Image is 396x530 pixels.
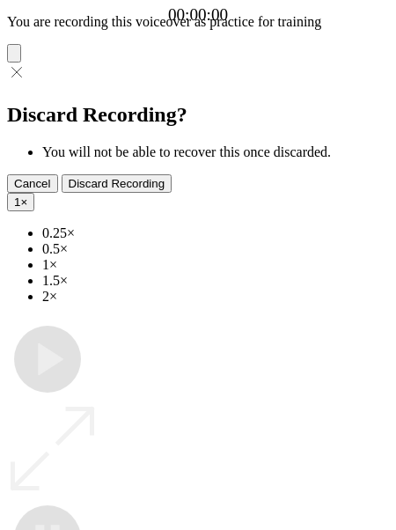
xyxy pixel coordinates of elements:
li: 1× [42,257,389,273]
li: 2× [42,289,389,305]
p: You are recording this voiceover as practice for training [7,14,389,30]
button: 1× [7,193,34,211]
button: Cancel [7,174,58,193]
a: 00:00:00 [168,5,228,25]
h2: Discard Recording? [7,103,389,127]
button: Discard Recording [62,174,172,193]
li: You will not be able to recover this once discarded. [42,144,389,160]
span: 1 [14,195,20,209]
li: 1.5× [42,273,389,289]
li: 0.5× [42,241,389,257]
li: 0.25× [42,225,389,241]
